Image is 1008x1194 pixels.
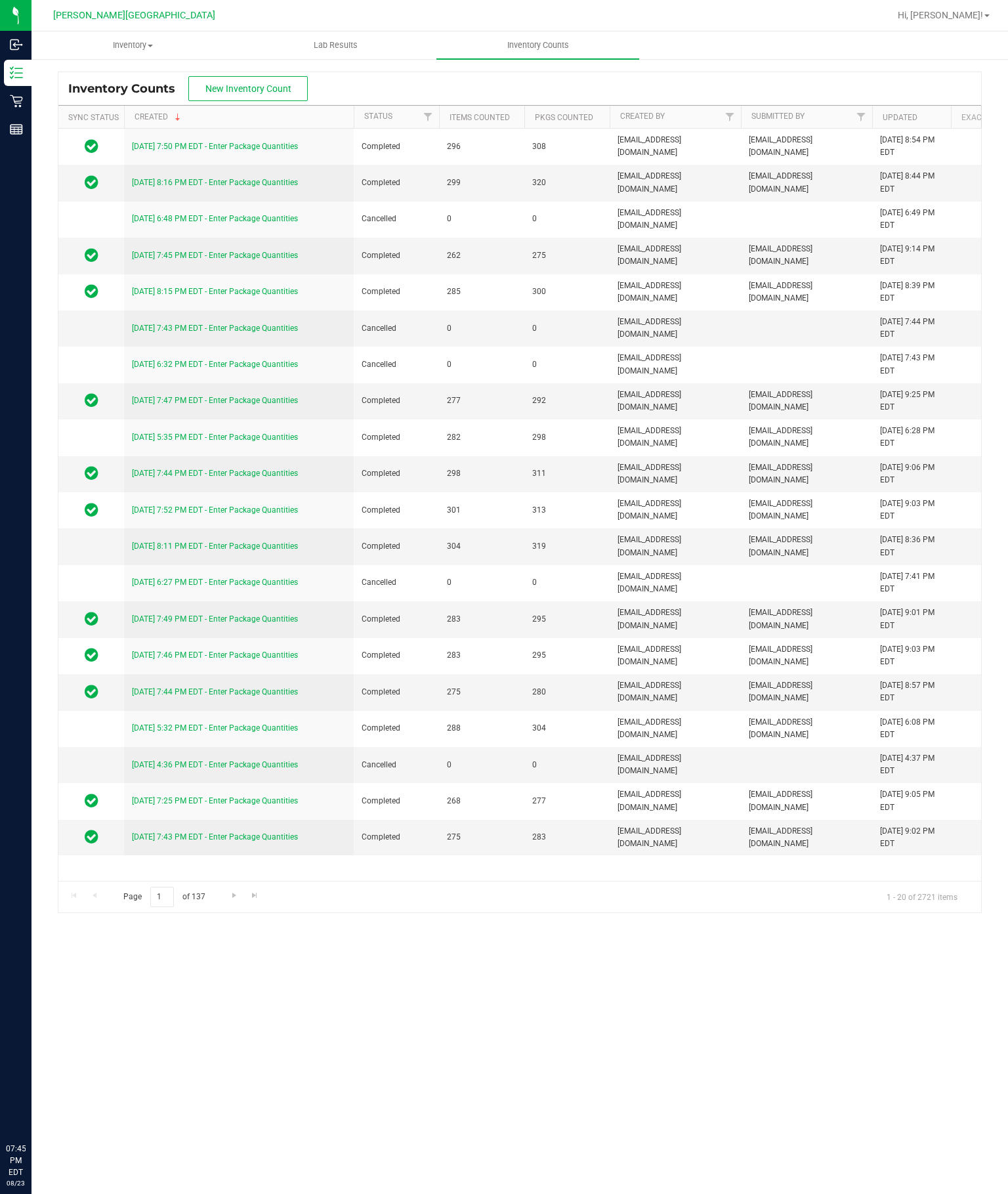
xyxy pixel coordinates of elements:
[749,788,864,813] span: [EMAIL_ADDRESS][DOMAIN_NAME]
[618,389,733,414] span: [EMAIL_ADDRESS][DOMAIN_NAME]
[447,504,516,517] span: 301
[362,576,431,589] span: Cancelled
[876,887,968,906] span: 1 - 20 of 2721 items
[85,828,98,846] span: In Sync
[880,825,943,850] div: [DATE] 9:02 PM EDT
[618,170,733,195] span: [EMAIL_ADDRESS][DOMAIN_NAME]
[447,177,516,189] span: 299
[618,498,733,522] span: [EMAIL_ADDRESS][DOMAIN_NAME]
[447,140,516,153] span: 296
[447,249,516,262] span: 262
[234,32,437,59] a: Lab Results
[719,106,741,128] a: Filter
[362,249,431,262] span: Completed
[150,887,174,907] input: 1
[447,831,516,843] span: 275
[532,358,602,371] span: 0
[362,649,431,662] span: Completed
[436,32,639,59] a: Inventory Counts
[749,170,864,195] span: [EMAIL_ADDRESS][DOMAIN_NAME]
[362,177,431,189] span: Completed
[532,394,602,407] span: 292
[880,425,943,450] div: [DATE] 6:28 PM EDT
[880,243,943,268] div: [DATE] 9:14 PM EDT
[880,679,943,704] div: [DATE] 8:57 PM EDT
[68,81,188,96] span: Inventory Counts
[749,389,864,414] span: [EMAIL_ADDRESS][DOMAIN_NAME]
[618,643,733,668] span: [EMAIL_ADDRESS][DOMAIN_NAME]
[618,679,733,704] span: [EMAIL_ADDRESS][DOMAIN_NAME]
[618,207,733,232] span: [EMAIL_ADDRESS][DOMAIN_NAME]
[132,396,298,405] a: [DATE] 7:47 PM EDT - Enter Package Quantities
[362,140,431,153] span: Completed
[883,113,917,122] a: Updated
[447,467,516,480] span: 298
[880,352,943,377] div: [DATE] 7:43 PM EDT
[532,504,602,517] span: 313
[532,140,602,153] span: 308
[188,76,308,101] button: New Inventory Count
[618,243,733,268] span: [EMAIL_ADDRESS][DOMAIN_NAME]
[532,795,602,807] span: 277
[132,287,298,296] a: [DATE] 8:15 PM EDT - Enter Package Quantities
[85,501,98,519] span: In Sync
[417,106,439,128] a: Filter
[490,39,587,51] span: Inventory Counts
[10,95,23,108] inline-svg: Retail
[132,614,298,624] a: [DATE] 7:49 PM EDT - Enter Package Quantities
[447,576,516,589] span: 0
[362,722,431,735] span: Completed
[880,788,943,813] div: [DATE] 9:05 PM EDT
[749,716,864,741] span: [EMAIL_ADDRESS][DOMAIN_NAME]
[31,32,234,59] a: Inventory
[447,394,516,407] span: 277
[618,752,733,777] span: [EMAIL_ADDRESS][DOMAIN_NAME]
[618,716,733,741] span: [EMAIL_ADDRESS][DOMAIN_NAME]
[880,570,943,595] div: [DATE] 7:41 PM EDT
[880,534,943,559] div: [DATE] 8:36 PM EDT
[850,106,872,128] a: Filter
[447,431,516,444] span: 282
[447,649,516,662] span: 283
[362,358,431,371] span: Cancelled
[85,246,98,265] span: In Sync
[749,134,864,159] span: [EMAIL_ADDRESS][DOMAIN_NAME]
[749,425,864,450] span: [EMAIL_ADDRESS][DOMAIN_NAME]
[618,352,733,377] span: [EMAIL_ADDRESS][DOMAIN_NAME]
[447,722,516,735] span: 288
[532,649,602,662] span: 295
[618,534,733,559] span: [EMAIL_ADDRESS][DOMAIN_NAME]
[450,113,510,122] a: Items Counted
[749,243,864,268] span: [EMAIL_ADDRESS][DOMAIN_NAME]
[880,316,943,341] div: [DATE] 7:44 PM EDT
[135,112,183,121] a: Created
[532,540,602,553] span: 319
[532,576,602,589] span: 0
[362,831,431,843] span: Completed
[132,832,298,842] a: [DATE] 7:43 PM EDT - Enter Package Quantities
[749,534,864,559] span: [EMAIL_ADDRESS][DOMAIN_NAME]
[618,425,733,450] span: [EMAIL_ADDRESS][DOMAIN_NAME]
[132,142,298,151] a: [DATE] 7:50 PM EDT - Enter Package Quantities
[224,887,243,905] a: Go to the next page
[362,540,431,553] span: Completed
[132,469,298,478] a: [DATE] 7:44 PM EDT - Enter Package Quantities
[447,286,516,298] span: 285
[85,282,98,301] span: In Sync
[85,464,98,482] span: In Sync
[362,686,431,698] span: Completed
[245,887,264,905] a: Go to the last page
[749,498,864,522] span: [EMAIL_ADDRESS][DOMAIN_NAME]
[532,831,602,843] span: 283
[532,431,602,444] span: 298
[85,391,98,410] span: In Sync
[32,39,234,51] span: Inventory
[447,795,516,807] span: 268
[447,540,516,553] span: 304
[447,759,516,771] span: 0
[85,792,98,810] span: In Sync
[532,177,602,189] span: 320
[132,324,298,333] a: [DATE] 7:43 PM EDT - Enter Package Quantities
[6,1143,26,1178] p: 07:45 PM EDT
[447,613,516,626] span: 283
